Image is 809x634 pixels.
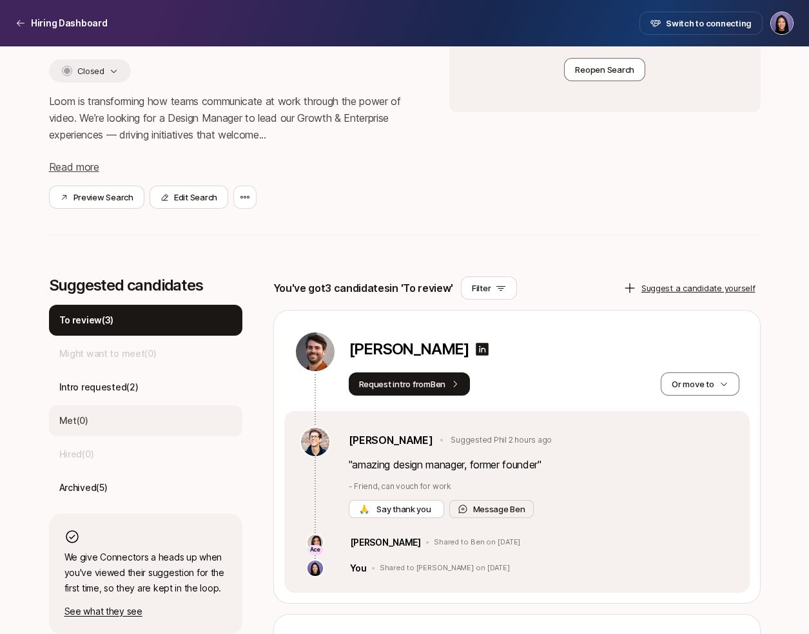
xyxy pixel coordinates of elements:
[350,561,367,576] p: You
[666,17,752,30] span: Switch to connecting
[150,186,228,209] button: Edit Search
[770,12,794,35] button: Christina White
[59,312,114,328] p: To review ( 3 )
[273,280,454,296] p: You've got 3 candidates in 'To review'
[349,432,433,448] a: [PERSON_NAME]
[307,535,323,550] img: 71d7b91d_d7cb_43b4_a7ea_a9b2f2cc6e03.jpg
[307,561,323,576] img: 78e4de0c_b49c_4efa_a437_1cd51fc50811.jpg
[349,500,444,518] button: 🙏 Say thank you
[359,503,369,515] span: 🙏
[449,500,534,518] button: Message Ben
[310,546,321,554] p: Ace
[49,59,131,82] button: Closed
[451,434,552,446] p: Suggested Phil 2 hours ago
[59,413,88,428] p: Met ( 0 )
[349,456,734,473] p: " amazing design manager, former founder "
[374,503,433,515] span: Say thank you
[49,186,144,209] button: Preview Search
[49,160,99,173] span: Read more
[31,15,108,31] p: Hiring Dashboard
[564,58,645,81] button: Reopen Search
[296,332,335,371] img: ede9d662_28a5_4466_9c0e_ed85d3c99e90.jpg
[59,480,108,495] p: Archived ( 5 )
[380,564,510,573] p: Shared to [PERSON_NAME] on [DATE]
[461,276,517,300] button: Filter
[639,12,763,35] button: Switch to connecting
[434,538,520,547] p: Shared to Ben on [DATE]
[771,12,793,34] img: Christina White
[49,276,242,294] p: Suggested candidates
[64,550,227,596] p: We give Connectors a heads up when you've viewed their suggestion for the first time, so they are...
[64,604,227,619] p: See what they see
[59,447,94,462] p: Hired ( 0 )
[301,428,329,456] img: ACg8ocLm-7WKXm5P6FOfsomLtf-y8h9QcLHIICRw5Nhk1c-0rtDodec4=s160-c
[641,282,755,294] p: Suggest a candidate yourself
[661,372,739,396] button: Or move to
[350,535,421,550] p: [PERSON_NAME]
[49,93,429,143] p: Loom is transforming how teams communicate at work through the power of video. We’re looking for ...
[59,346,157,361] p: Might want to meet ( 0 )
[349,481,734,492] p: - Friend, can vouch for work
[349,340,469,358] p: [PERSON_NAME]
[349,372,471,396] button: Request intro fromBen
[59,379,139,395] p: Intro requested ( 2 )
